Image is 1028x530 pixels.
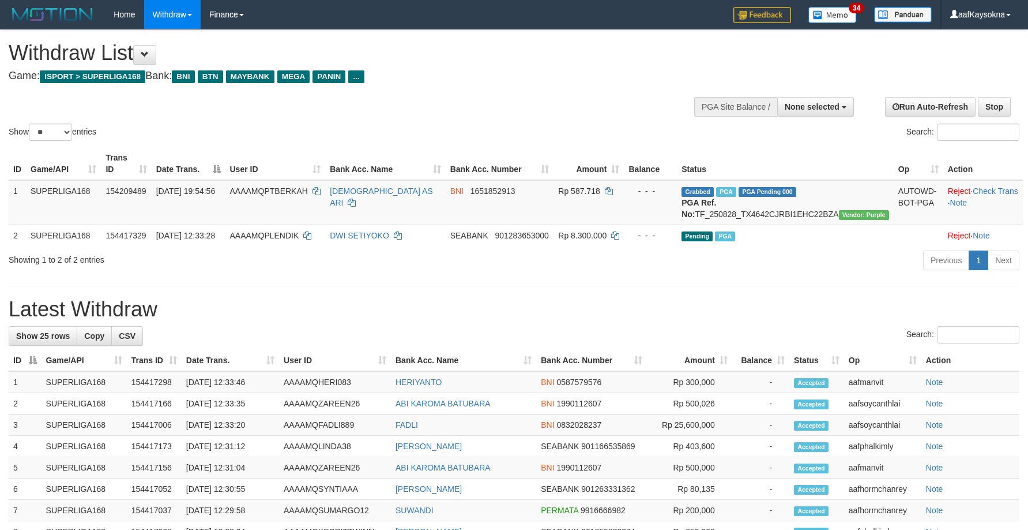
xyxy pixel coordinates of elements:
td: - [732,393,789,415]
a: [PERSON_NAME] [396,484,462,494]
td: SUPERLIGA168 [42,500,127,521]
a: [DEMOGRAPHIC_DATA] AS ARI [330,186,432,207]
span: Accepted [794,485,829,495]
td: 4 [9,436,42,457]
th: ID: activate to sort column descending [9,350,42,371]
a: Reject [948,186,971,196]
td: Rp 500,000 [647,457,732,479]
label: Show entries [9,124,96,141]
td: AAAAMQFADLI889 [279,415,391,436]
th: Action [943,147,1023,180]
button: None selected [777,97,854,117]
span: BNI [541,399,554,408]
span: BNI [172,70,194,83]
td: aafphalkimly [844,436,921,457]
span: BNI [541,463,554,472]
td: Rp 200,000 [647,500,732,521]
span: ... [348,70,364,83]
a: 1 [969,251,988,270]
td: SUPERLIGA168 [42,393,127,415]
span: SEABANK [541,484,579,494]
td: 154417156 [127,457,182,479]
a: Reject [948,231,971,240]
td: 2 [9,225,26,246]
span: PERMATA [541,506,578,515]
td: - [732,415,789,436]
th: Action [921,350,1019,371]
a: Note [926,463,943,472]
td: SUPERLIGA168 [42,371,127,393]
a: CSV [111,326,143,346]
td: Rp 500,026 [647,393,732,415]
td: 1 [9,180,26,225]
td: 154417052 [127,479,182,500]
span: SEABANK [450,231,488,240]
a: [PERSON_NAME] [396,442,462,451]
a: Run Auto-Refresh [885,97,976,117]
td: Rp 300,000 [647,371,732,393]
span: Copy 1990112607 to clipboard [556,463,601,472]
td: 5 [9,457,42,479]
td: AAAAMQSYNTIAAA [279,479,391,500]
img: Feedback.jpg [733,7,791,23]
th: Date Trans.: activate to sort column descending [152,147,225,180]
img: Button%20Memo.svg [808,7,857,23]
td: SUPERLIGA168 [26,225,101,246]
input: Search: [937,124,1019,141]
span: Rp 8.300.000 [558,231,607,240]
span: Copy 1990112607 to clipboard [556,399,601,408]
a: Note [950,198,967,207]
a: Note [926,484,943,494]
th: Bank Acc. Number: activate to sort column ascending [446,147,554,180]
th: Status [677,147,894,180]
a: Note [926,399,943,408]
span: Copy 901263331362 to clipboard [581,484,635,494]
td: · [943,225,1023,246]
span: Accepted [794,400,829,409]
td: 154417173 [127,436,182,457]
th: Balance [624,147,677,180]
span: BNI [541,420,554,430]
span: Rp 587.718 [558,186,600,196]
th: Op: activate to sort column ascending [844,350,921,371]
td: [DATE] 12:33:35 [182,393,279,415]
span: MEGA [277,70,310,83]
b: PGA Ref. No: [681,198,716,219]
th: User ID: activate to sort column ascending [279,350,391,371]
td: AAAAMQZAREEN26 [279,457,391,479]
a: SUWANDI [396,506,434,515]
span: Accepted [794,506,829,516]
a: Next [988,251,1019,270]
td: aafsoycanthlai [844,393,921,415]
img: MOTION_logo.png [9,6,96,23]
td: 154417037 [127,500,182,521]
span: 34 [849,3,864,13]
span: Marked by aafchhiseyha [716,187,736,197]
td: - [732,371,789,393]
span: BNI [450,186,464,196]
th: Game/API: activate to sort column ascending [26,147,101,180]
th: Trans ID: activate to sort column ascending [127,350,182,371]
span: [DATE] 12:33:28 [156,231,215,240]
span: Accepted [794,378,829,388]
select: Showentries [29,124,72,141]
td: 154417298 [127,371,182,393]
span: Copy 0587579576 to clipboard [556,378,601,387]
span: CSV [119,331,135,341]
span: [DATE] 19:54:56 [156,186,215,196]
td: [DATE] 12:33:46 [182,371,279,393]
span: Accepted [794,464,829,473]
td: TF_250828_TX4642CJRBI1EHC22BZA [677,180,894,225]
th: Bank Acc. Number: activate to sort column ascending [536,350,647,371]
td: Rp 25,600,000 [647,415,732,436]
th: Amount: activate to sort column ascending [647,350,732,371]
td: 154417006 [127,415,182,436]
td: aafhormchanrey [844,479,921,500]
input: Search: [937,326,1019,344]
img: panduan.png [874,7,932,23]
span: Accepted [794,442,829,452]
div: - - - [628,230,672,241]
td: [DATE] 12:29:58 [182,500,279,521]
td: 154417166 [127,393,182,415]
span: Accepted [794,421,829,431]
